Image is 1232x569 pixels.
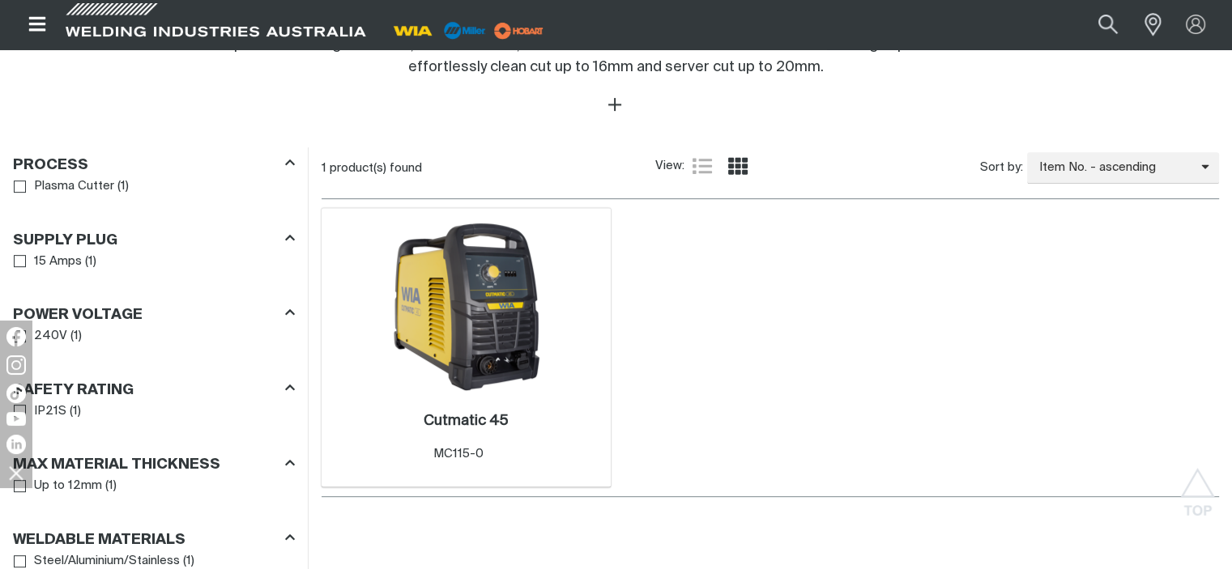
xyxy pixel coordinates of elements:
[13,456,220,474] h3: Max Material Thickness
[14,401,294,423] ul: Safety Rating
[14,251,82,273] a: 15 Amps
[70,402,81,421] span: ( 1 )
[14,401,66,423] a: IP21S
[2,459,30,486] img: hide socials
[34,477,102,495] span: Up to 12mm
[489,24,548,36] a: miller
[13,228,295,250] div: Supply Plug
[14,176,114,197] a: Plasma Cutter
[1179,468,1216,504] button: Scroll to top
[433,448,484,460] span: MC115-0
[322,160,655,176] div: 1
[14,325,294,347] ul: Power Voltage
[14,325,67,347] a: 240V
[1027,159,1201,177] span: Item No. - ascending
[70,327,82,346] span: ( 1 )
[14,475,102,497] a: Up to 12mm
[34,402,66,421] span: IP21S
[424,414,509,428] h2: Cutmatic 45
[13,231,117,250] h3: Supply Plug
[980,159,1023,177] span: Sort by:
[13,381,134,400] h3: Safety Rating
[693,156,712,176] a: List view
[6,355,26,375] img: Instagram
[105,477,117,495] span: ( 1 )
[14,176,294,197] ul: Process
[34,177,114,196] span: Plasma Cutter
[85,253,96,271] span: ( 1 )
[14,251,294,273] ul: Supply Plug
[6,384,26,403] img: TikTok
[13,156,88,175] h3: Process
[13,306,143,325] h3: Power Voltage
[34,253,82,271] span: 15 Amps
[322,147,1219,189] section: Product list controls
[6,327,26,346] img: Facebook
[14,475,294,497] ul: Max Material Thickness
[34,327,67,346] span: 240V
[117,177,129,196] span: ( 1 )
[424,412,509,431] a: Cutmatic 45
[330,162,422,174] span: product(s) found
[13,528,295,550] div: Weldable Materials
[1081,6,1136,43] button: Search products
[489,19,548,43] img: miller
[1060,6,1136,43] input: Product name or item number...
[13,153,295,175] div: Process
[6,412,26,426] img: YouTube
[13,378,295,400] div: Safety Rating
[655,157,684,176] span: View:
[13,531,185,550] h3: Weldable Materials
[13,304,295,325] div: Power Voltage
[6,435,26,454] img: LinkedIn
[380,220,553,393] img: Cutmatic 45
[13,453,295,475] div: Max Material Thickness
